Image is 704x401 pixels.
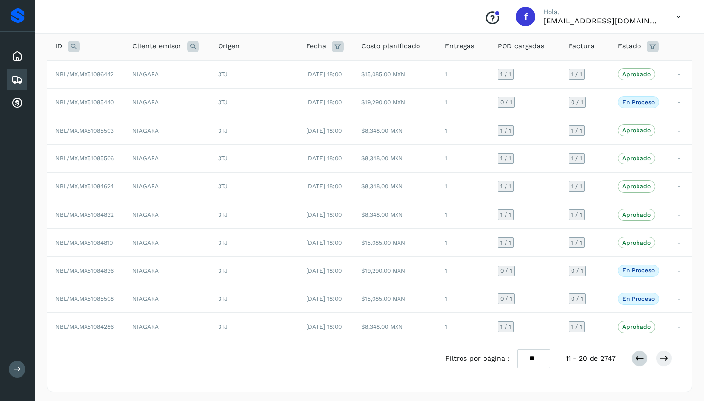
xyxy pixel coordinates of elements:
span: Cliente emisor [132,41,181,51]
p: Aprobado [622,211,651,218]
span: NBL/MX.MX51085508 [55,295,114,302]
span: Factura [569,41,594,51]
span: 1 / 1 [571,240,582,245]
span: 1 / 1 [571,128,582,134]
td: $8,348.00 MXN [353,313,437,341]
div: Inicio [7,45,27,67]
span: 3TJ [218,155,228,162]
td: $8,348.00 MXN [353,173,437,200]
span: [DATE] 18:00 [306,71,342,78]
span: Entregas [445,41,474,51]
span: 0 / 1 [571,296,583,302]
span: 1 / 1 [571,156,582,161]
p: Aprobado [622,239,651,246]
td: - [669,144,692,172]
span: 1 / 1 [500,156,511,161]
span: NBL/MX.MX51084836 [55,267,114,274]
span: 0 / 1 [500,268,512,274]
span: 3TJ [218,127,228,134]
span: NBL/MX.MX51085440 [55,99,114,106]
td: NIAGARA [125,144,210,172]
span: 3TJ [218,183,228,190]
td: - [669,60,692,88]
td: $19,290.00 MXN [353,257,437,285]
td: 1 [437,257,490,285]
span: 1 / 1 [500,183,511,189]
p: Aprobado [622,323,651,330]
p: En proceso [622,99,655,106]
span: [DATE] 18:00 [306,155,342,162]
span: 0 / 1 [571,268,583,274]
span: 1 / 1 [571,183,582,189]
span: [DATE] 18:00 [306,239,342,246]
td: - [669,285,692,312]
td: 1 [437,173,490,200]
span: Estado [618,41,641,51]
td: 1 [437,229,490,257]
td: $8,348.00 MXN [353,144,437,172]
p: Hola, [543,8,660,16]
span: 3TJ [218,295,228,302]
td: - [669,313,692,341]
span: 1 / 1 [571,324,582,330]
td: $19,290.00 MXN [353,89,437,116]
span: 3TJ [218,267,228,274]
span: POD cargadas [498,41,544,51]
p: Aprobado [622,71,651,78]
p: En proceso [622,295,655,302]
span: 3TJ [218,99,228,106]
td: 1 [437,200,490,228]
span: [DATE] 18:00 [306,295,342,302]
span: [DATE] 18:00 [306,127,342,134]
span: 3TJ [218,71,228,78]
span: 1 / 1 [571,212,582,218]
p: Aprobado [622,127,651,134]
span: 3TJ [218,323,228,330]
span: NBL/MX.MX51084832 [55,211,114,218]
span: 0 / 1 [571,99,583,105]
td: NIAGARA [125,285,210,312]
td: NIAGARA [125,89,210,116]
td: - [669,257,692,285]
span: [DATE] 18:00 [306,211,342,218]
span: NBL/MX.MX51084624 [55,183,114,190]
span: Costo planificado [361,41,420,51]
td: 1 [437,60,490,88]
p: Aprobado [622,155,651,162]
span: 1 / 1 [571,71,582,77]
span: ID [55,41,62,51]
td: NIAGARA [125,229,210,257]
span: 11 - 20 de 2747 [566,354,616,364]
span: NBL/MX.MX51084810 [55,239,113,246]
p: factura@grupotevian.com [543,16,660,25]
td: $15,085.00 MXN [353,229,437,257]
span: NBL/MX.MX51085506 [55,155,114,162]
span: [DATE] 18:00 [306,323,342,330]
td: - [669,229,692,257]
span: Fecha [306,41,326,51]
td: $8,348.00 MXN [353,200,437,228]
div: Embarques [7,69,27,90]
span: NBL/MX.MX51085503 [55,127,114,134]
td: - [669,200,692,228]
td: 1 [437,89,490,116]
span: 1 / 1 [500,128,511,134]
span: Origen [218,41,240,51]
span: 3TJ [218,211,228,218]
td: 1 [437,144,490,172]
span: 1 / 1 [500,212,511,218]
td: $8,348.00 MXN [353,116,437,144]
td: NIAGARA [125,257,210,285]
p: En proceso [622,267,655,274]
span: 0 / 1 [500,296,512,302]
span: 0 / 1 [500,99,512,105]
span: 3TJ [218,239,228,246]
span: NBL/MX.MX51086442 [55,71,114,78]
td: NIAGARA [125,200,210,228]
td: NIAGARA [125,173,210,200]
span: 1 / 1 [500,324,511,330]
td: NIAGARA [125,313,210,341]
td: 1 [437,285,490,312]
p: Aprobado [622,183,651,190]
span: [DATE] 18:00 [306,183,342,190]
